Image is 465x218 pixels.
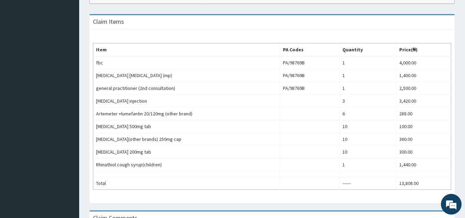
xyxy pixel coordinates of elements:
[93,43,280,56] th: Item
[397,177,451,190] td: 13,808.00
[340,95,397,107] td: 3
[93,82,280,95] td: general practitioner (2nd consultation)
[93,95,280,107] td: [MEDICAL_DATA] injection
[280,56,340,69] td: PA/98769B
[397,82,451,95] td: 2,500.00
[40,65,95,135] span: We're online!
[397,43,451,56] th: Price(₦)
[340,133,397,146] td: 10
[36,39,116,48] div: Chat with us now
[397,120,451,133] td: 100.00
[93,19,124,25] h3: Claim Items
[340,177,397,190] td: ------
[3,145,131,169] textarea: Type your message and hit 'Enter'
[340,107,397,120] td: 6
[397,95,451,107] td: 3,420.00
[340,43,397,56] th: Quantity
[397,56,451,69] td: 4,000.00
[340,146,397,158] td: 10
[93,107,280,120] td: Artemeter +lumefantin 20/120mg (other brand)
[13,34,28,52] img: d_794563401_company_1708531726252_794563401
[397,158,451,171] td: 1,440.00
[340,56,397,69] td: 1
[397,146,451,158] td: 300.00
[93,133,280,146] td: [MEDICAL_DATA](other brands) 250mg cap
[113,3,129,20] div: Minimize live chat window
[397,133,451,146] td: 360.00
[93,146,280,158] td: [MEDICAL_DATA] 200mg tab
[397,69,451,82] td: 1,400.00
[340,69,397,82] td: 1
[93,158,280,171] td: Rhinathiol cough syrup(children)
[93,120,280,133] td: [MEDICAL_DATA] 500mg tab
[93,69,280,82] td: [MEDICAL_DATA] [MEDICAL_DATA] (mp)
[340,82,397,95] td: 1
[397,107,451,120] td: 288.00
[340,120,397,133] td: 10
[280,82,340,95] td: PA/98769B
[340,158,397,171] td: 1
[280,69,340,82] td: PA/98769B
[93,177,280,190] td: Total
[93,56,280,69] td: fbc
[280,43,340,56] th: PA Codes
